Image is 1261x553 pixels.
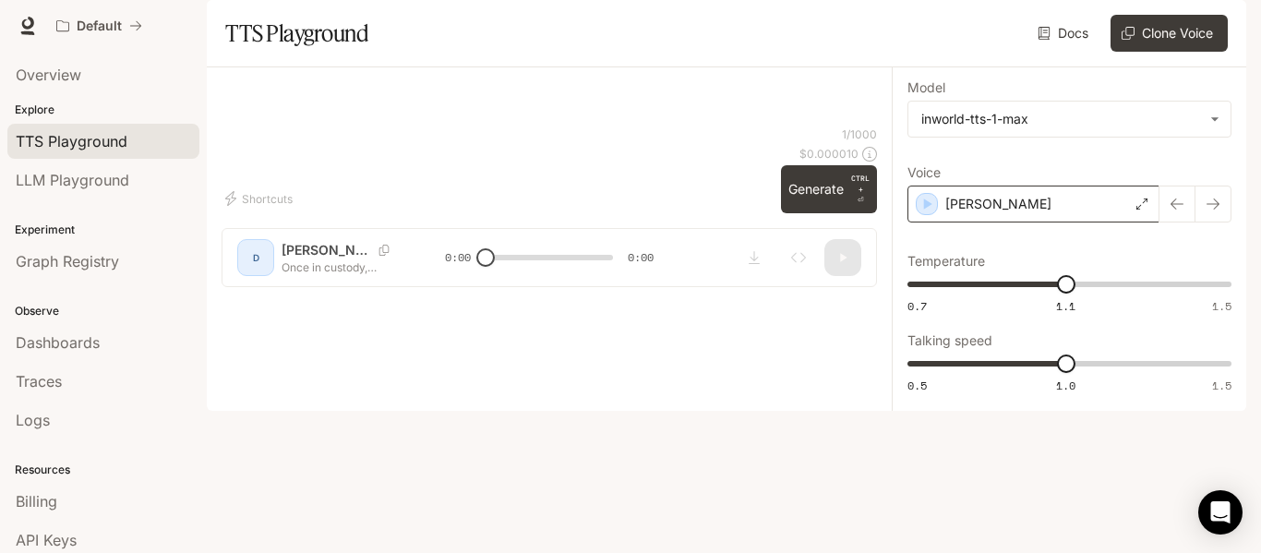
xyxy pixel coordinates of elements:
[851,173,870,206] p: ⏎
[1212,378,1231,393] span: 1.5
[1034,15,1096,52] a: Docs
[222,184,300,213] button: Shortcuts
[907,81,945,94] p: Model
[1056,378,1075,393] span: 1.0
[225,15,368,52] h1: TTS Playground
[907,166,941,179] p: Voice
[842,126,877,142] p: 1 / 1000
[48,7,150,44] button: All workspaces
[907,378,927,393] span: 0.5
[907,298,927,314] span: 0.7
[908,102,1231,137] div: inworld-tts-1-max
[781,165,877,213] button: GenerateCTRL +⏎
[1212,298,1231,314] span: 1.5
[77,18,122,34] p: Default
[851,173,870,195] p: CTRL +
[907,255,985,268] p: Temperature
[921,110,1201,128] div: inworld-tts-1-max
[1111,15,1228,52] button: Clone Voice
[1056,298,1075,314] span: 1.1
[799,146,859,162] p: $ 0.000010
[907,334,992,347] p: Talking speed
[1198,490,1243,535] div: Open Intercom Messenger
[945,195,1051,213] p: [PERSON_NAME]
